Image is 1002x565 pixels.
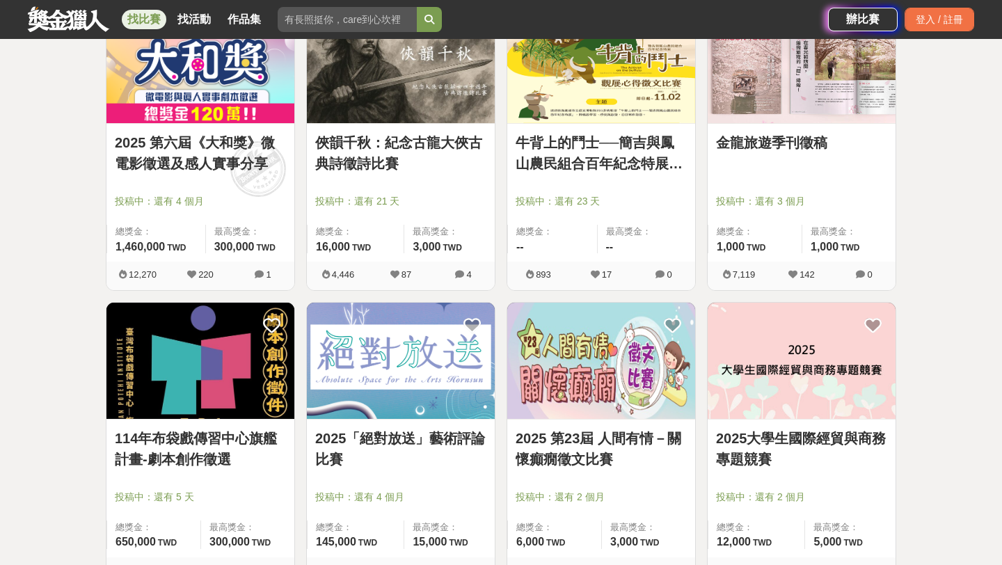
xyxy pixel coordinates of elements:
[209,536,250,548] span: 300,000
[717,225,793,239] span: 總獎金：
[516,241,524,253] span: --
[222,10,267,29] a: 作品集
[443,243,462,253] span: TWD
[106,8,294,125] a: Cover Image
[209,520,286,534] span: 最高獎金：
[266,269,271,280] span: 1
[315,428,486,470] a: 2025「絕對放送」藝術評論比賽
[116,241,165,253] span: 1,460,000
[717,536,751,548] span: 12,000
[315,194,486,209] span: 投稿中：還有 21 天
[307,303,495,419] img: Cover Image
[214,241,255,253] span: 300,000
[413,520,486,534] span: 最高獎金：
[747,243,765,253] span: TWD
[316,520,395,534] span: 總獎金：
[507,8,695,124] img: Cover Image
[172,10,216,29] a: 找活動
[606,225,687,239] span: 最高獎金：
[546,538,565,548] span: TWD
[315,490,486,504] span: 投稿中：還有 4 個月
[115,428,286,470] a: 114年布袋戲傳習中心旗艦計畫-劇本創作徵選
[466,269,471,280] span: 4
[507,8,695,125] a: Cover Image
[516,520,593,534] span: 總獎金：
[413,536,447,548] span: 15,000
[316,225,395,239] span: 總獎金：
[841,243,859,253] span: TWD
[413,241,440,253] span: 3,000
[198,269,214,280] span: 220
[716,194,887,209] span: 投稿中：還有 3 個月
[708,8,896,124] img: Cover Image
[332,269,355,280] span: 4,446
[115,194,286,209] span: 投稿中：還有 4 個月
[122,10,166,29] a: 找比賽
[278,7,417,32] input: 有長照挺你，care到心坎裡！青春出手，拍出照顧 影音徵件活動
[811,225,887,239] span: 最高獎金：
[116,520,192,534] span: 總獎金：
[167,243,186,253] span: TWD
[507,303,695,419] img: Cover Image
[129,269,157,280] span: 12,270
[602,269,612,280] span: 17
[867,269,872,280] span: 0
[716,490,887,504] span: 投稿中：還有 2 個月
[401,269,411,280] span: 87
[708,8,896,125] a: Cover Image
[116,536,156,548] span: 650,000
[307,8,495,124] img: Cover Image
[606,241,614,253] span: --
[316,241,350,253] span: 16,000
[413,225,486,239] span: 最高獎金：
[116,225,197,239] span: 總獎金：
[716,132,887,153] a: 金龍旅遊季刊徵稿
[717,241,745,253] span: 1,000
[811,241,838,253] span: 1,000
[507,303,695,420] a: Cover Image
[708,303,896,420] a: Cover Image
[214,225,286,239] span: 最高獎金：
[307,8,495,125] a: Cover Image
[536,269,551,280] span: 893
[828,8,898,31] a: 辦比賽
[640,538,659,548] span: TWD
[516,194,687,209] span: 投稿中：還有 23 天
[358,538,377,548] span: TWD
[905,8,974,31] div: 登入 / 註冊
[708,303,896,419] img: Cover Image
[667,269,671,280] span: 0
[813,520,887,534] span: 最高獎金：
[610,536,638,548] span: 3,000
[753,538,772,548] span: TWD
[257,243,276,253] span: TWD
[106,8,294,124] img: Cover Image
[115,132,286,174] a: 2025 第六屆《大和獎》微電影徵選及感人實事分享
[106,303,294,420] a: Cover Image
[717,520,796,534] span: 總獎金：
[315,132,486,174] a: 俠韻千秋：紀念古龍大俠古典詩徵詩比賽
[516,428,687,470] a: 2025 第23屆 人間有情－關懷癲癇徵文比賽
[716,428,887,470] a: 2025大學生國際經貿與商務專題競賽
[800,269,815,280] span: 142
[352,243,371,253] span: TWD
[733,269,756,280] span: 7,119
[158,538,177,548] span: TWD
[813,536,841,548] span: 5,000
[449,538,468,548] span: TWD
[844,538,863,548] span: TWD
[516,490,687,504] span: 投稿中：還有 2 個月
[115,490,286,504] span: 投稿中：還有 5 天
[516,132,687,174] a: 牛背上的鬥士──簡吉與鳳山農民組合百年紀念特展觀展心得 徵文比賽
[252,538,271,548] span: TWD
[106,303,294,419] img: Cover Image
[516,225,589,239] span: 總獎金：
[610,520,687,534] span: 最高獎金：
[307,303,495,420] a: Cover Image
[316,536,356,548] span: 145,000
[516,536,544,548] span: 6,000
